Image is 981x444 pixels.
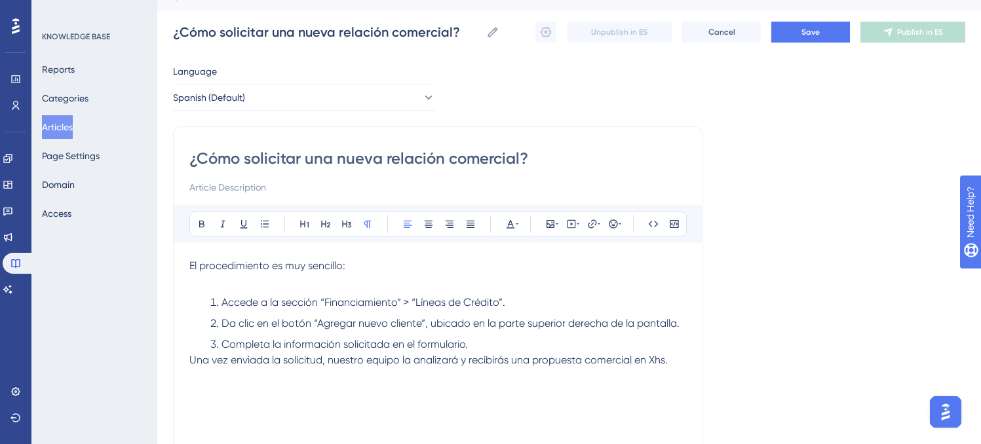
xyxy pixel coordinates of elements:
[42,58,75,81] button: Reports
[221,338,468,350] span: Completa la información solicitada en el formulario.
[189,148,686,169] input: Article Title
[221,296,505,308] span: Accede a la sección “Financiamiento” > “Líneas de Crédito”.
[189,179,686,195] input: Article Description
[42,144,100,168] button: Page Settings
[860,22,965,43] button: Publish in ES
[771,22,850,43] button: Save
[173,64,217,79] span: Language
[31,3,82,19] span: Need Help?
[173,23,481,41] input: Article Name
[42,31,110,42] div: KNOWLEDGE BASE
[173,90,245,105] span: Spanish (Default)
[189,354,668,366] span: Una vez enviada la solicitud, nuestro equipo la analizará y recibirás una propuesta comercial en ...
[42,115,73,139] button: Articles
[567,22,672,43] button: Unpublish in ES
[682,22,761,43] button: Cancel
[708,27,735,37] span: Cancel
[189,259,345,272] span: El procedimiento es muy sencillo:
[173,84,435,111] button: Spanish (Default)
[801,27,820,37] span: Save
[42,173,75,196] button: Domain
[926,392,965,432] iframe: UserGuiding AI Assistant Launcher
[591,27,647,37] span: Unpublish in ES
[221,317,680,329] span: Da clic en el botón “Agregar nuevo cliente”, ubicado en la parte superior derecha de la pantalla.
[42,86,88,110] button: Categories
[42,202,71,225] button: Access
[897,27,943,37] span: Publish in ES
